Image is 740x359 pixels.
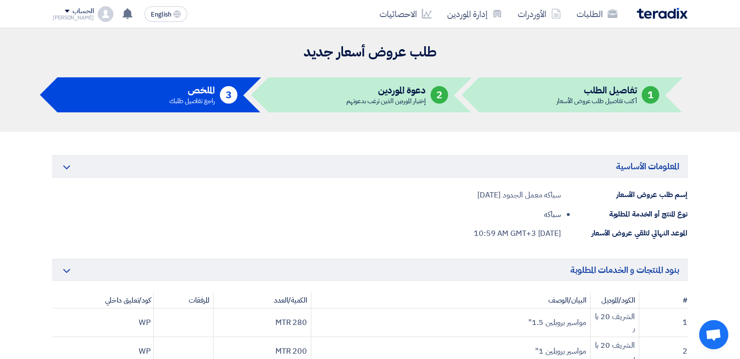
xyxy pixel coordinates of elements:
a: الأوردرات [510,2,569,25]
h5: بنود المنتجات و الخدمات المطلوبة [53,259,687,281]
a: الطلبات [569,2,625,25]
span: English [151,11,171,18]
a: إدارة الموردين [439,2,510,25]
div: نوع المنتج أو الخدمة المطلوبة [561,209,687,220]
div: 1 [642,86,659,104]
a: الاحصائيات [372,2,439,25]
a: Open chat [699,320,728,349]
td: MTR 280 [214,308,311,337]
td: الشريف 20 بار [590,308,639,337]
div: الموعد النهائي لتلقي عروض الأسعار [561,228,687,239]
div: 2 [431,86,448,104]
th: كود/تعليق داخلي [53,292,154,308]
h5: الملخص [169,86,215,95]
div: أكتب تفاصيل طلب عروض الأسعار [557,98,637,104]
div: سباكه معمل الجدود [DATE] [477,189,561,201]
button: English [144,6,187,22]
img: profile_test.png [98,6,113,22]
h5: دعوة الموردين [346,86,426,95]
h5: المعلومات الأساسية [53,155,687,177]
td: WP [53,308,154,337]
div: [PERSON_NAME] [53,15,94,20]
th: البيان/الوصف [311,292,590,308]
div: إسم طلب عروض الأسعار [561,189,687,200]
td: 1 [639,308,687,337]
div: إختيار الموردين الذين ترغب بدعوتهم [346,98,426,104]
td: مواسير بروبلين 1.5" [311,308,590,337]
div: 3 [220,86,237,104]
div: سباكه [544,210,561,219]
div: الحساب [72,7,93,16]
h5: تفاصيل الطلب [557,86,637,95]
th: # [639,292,687,308]
th: المرفقات [154,292,214,308]
div: راجع تفاصيل طلبك [169,98,215,104]
div: [DATE] 10:59 AM GMT+3 [474,228,561,239]
img: Teradix logo [637,8,687,19]
h2: طلب عروض أسعار جديد [53,43,687,62]
th: الكود/الموديل [590,292,639,308]
th: الكمية/العدد [214,292,311,308]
